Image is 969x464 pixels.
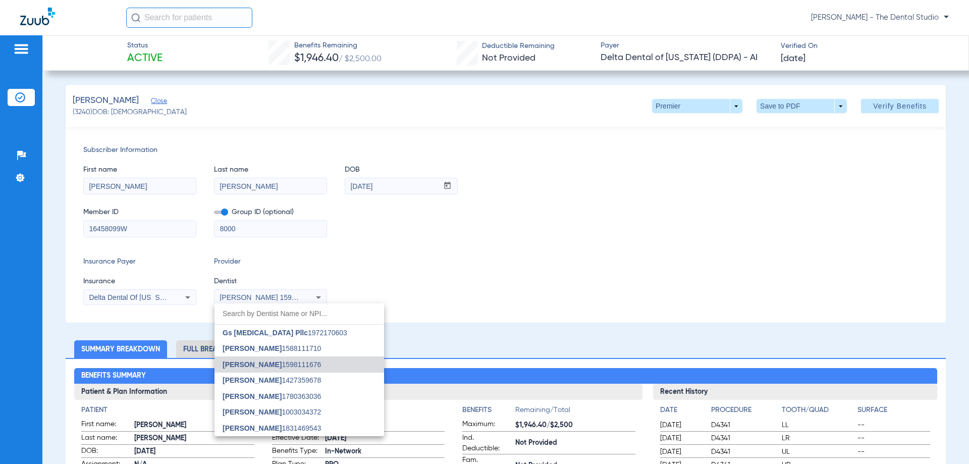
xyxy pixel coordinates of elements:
[223,424,282,432] span: [PERSON_NAME]
[223,377,321,384] span: 1427359678
[223,360,282,368] span: [PERSON_NAME]
[223,392,282,400] span: [PERSON_NAME]
[223,424,321,431] span: 1831469543
[223,360,321,368] span: 1598111676
[223,345,321,352] span: 1588111710
[223,344,282,352] span: [PERSON_NAME]
[223,408,282,416] span: [PERSON_NAME]
[223,408,321,416] span: 1003034372
[223,376,282,384] span: [PERSON_NAME]
[223,392,321,399] span: 1780363036
[223,328,308,336] span: Gs [MEDICAL_DATA] Pllc
[223,329,347,336] span: 1972170603
[214,303,384,324] input: dropdown search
